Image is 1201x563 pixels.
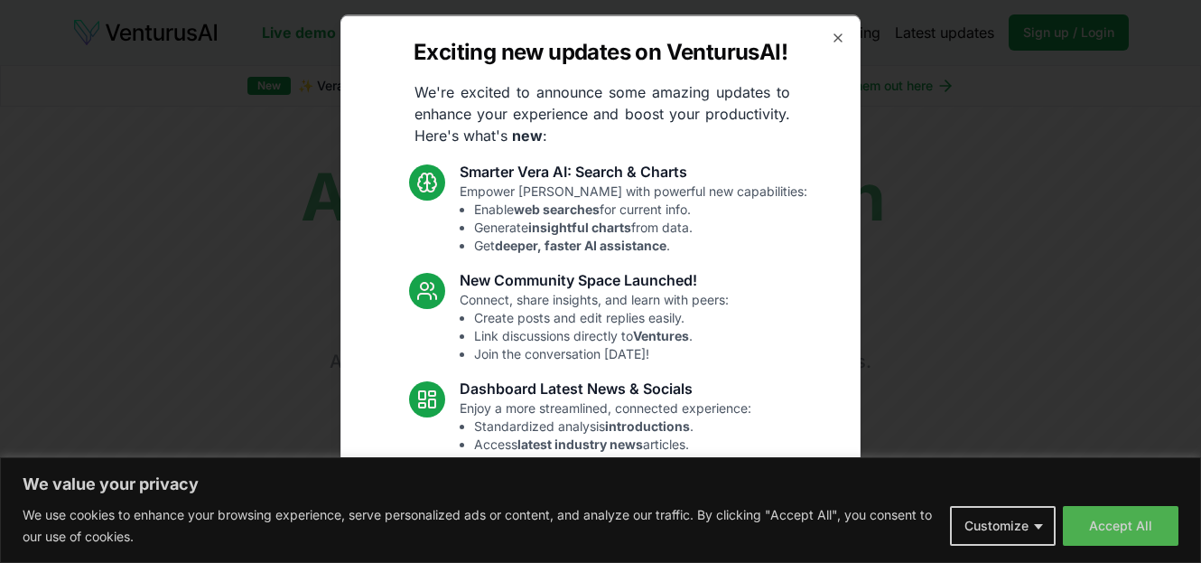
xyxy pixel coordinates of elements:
[460,290,729,362] p: Connect, share insights, and learn with peers:
[514,201,600,216] strong: web searches
[460,182,807,254] p: Empower [PERSON_NAME] with powerful new capabilities:
[474,200,807,218] li: Enable for current info.
[497,454,643,469] strong: trending relevant social
[605,418,690,433] strong: introductions
[460,268,729,290] h3: New Community Space Launched!
[414,37,787,66] h2: Exciting new updates on VenturusAI!
[528,219,631,234] strong: insightful charts
[474,453,751,471] li: See topics.
[474,543,738,561] li: Fixed mobile chat & sidebar glitches.
[474,236,807,254] li: Get .
[400,80,805,145] p: We're excited to announce some amazing updates to enhance your experience and boost your producti...
[633,327,689,342] strong: Ventures
[512,126,543,144] strong: new
[474,417,751,435] li: Standardized analysis .
[460,399,751,471] p: Enjoy a more streamlined, connected experience:
[474,344,729,362] li: Join the conversation [DATE]!
[517,436,643,451] strong: latest industry news
[474,435,751,453] li: Access articles.
[460,160,807,182] h3: Smarter Vera AI: Search & Charts
[474,218,807,236] li: Generate from data.
[474,326,729,344] li: Link discussions directly to .
[460,485,738,507] h3: Fixes and UI Polish
[495,237,666,252] strong: deeper, faster AI assistance
[474,308,729,326] li: Create posts and edit replies easily.
[474,525,738,543] li: Resolved Vera chart loading issue.
[460,377,751,399] h3: Dashboard Latest News & Socials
